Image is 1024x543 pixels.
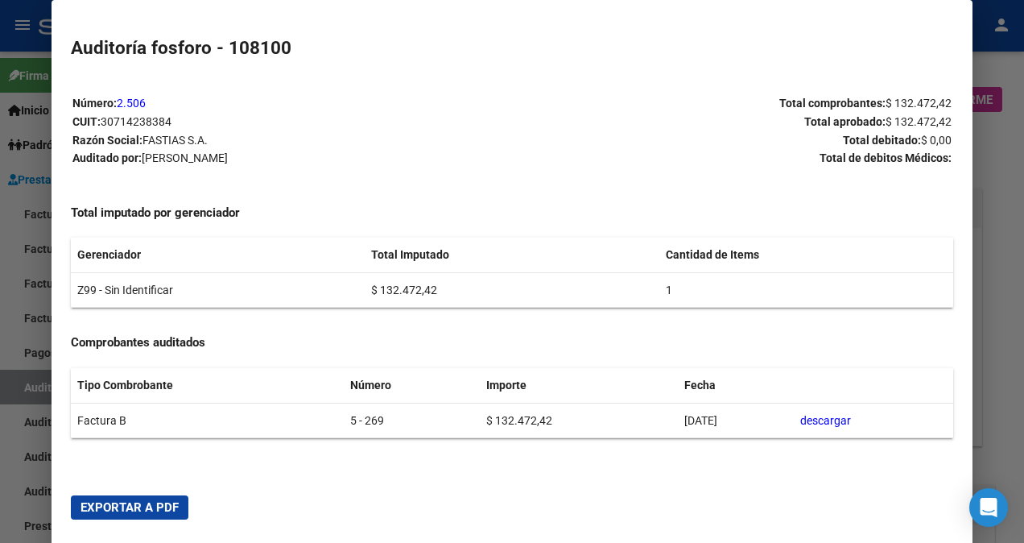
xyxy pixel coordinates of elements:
h4: Total imputado por gerenciador [71,204,954,222]
p: Razón Social: [72,131,511,150]
td: Factura B [71,403,345,438]
th: Total Imputado [365,238,659,272]
p: CUIT: [72,113,511,131]
span: $ 0,00 [921,134,952,147]
p: Auditado por: [72,149,511,168]
td: $ 132.472,42 [480,403,679,438]
th: Importe [480,368,679,403]
span: 30714238384 [101,115,171,128]
span: Exportar a PDF [81,500,179,515]
p: Total de debitos Médicos: [513,149,952,168]
p: Total aprobado: [513,113,952,131]
button: Exportar a PDF [71,495,188,520]
p: Total comprobantes: [513,94,952,113]
span: FASTIAS S.A. [142,134,208,147]
span: $ 132.472,42 [886,115,952,128]
span: [PERSON_NAME] [142,151,228,164]
th: Cantidad de Items [659,238,954,272]
h2: Auditoría fosforo - 108100 [71,35,954,62]
th: Fecha [678,368,793,403]
td: Z99 - Sin Identificar [71,272,365,308]
p: Total debitado: [513,131,952,150]
a: descargar [800,414,851,427]
td: 5 - 269 [344,403,480,438]
h4: Comprobantes auditados [71,334,954,352]
td: $ 132.472,42 [365,272,659,308]
span: $ 132.472,42 [886,97,952,110]
a: 2.506 [117,97,146,110]
td: 1 [659,272,954,308]
th: Número [344,368,480,403]
p: Número: [72,94,511,113]
td: [DATE] [678,403,793,438]
th: Tipo Combrobante [71,368,345,403]
div: Open Intercom Messenger [969,488,1008,527]
th: Gerenciador [71,238,365,272]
